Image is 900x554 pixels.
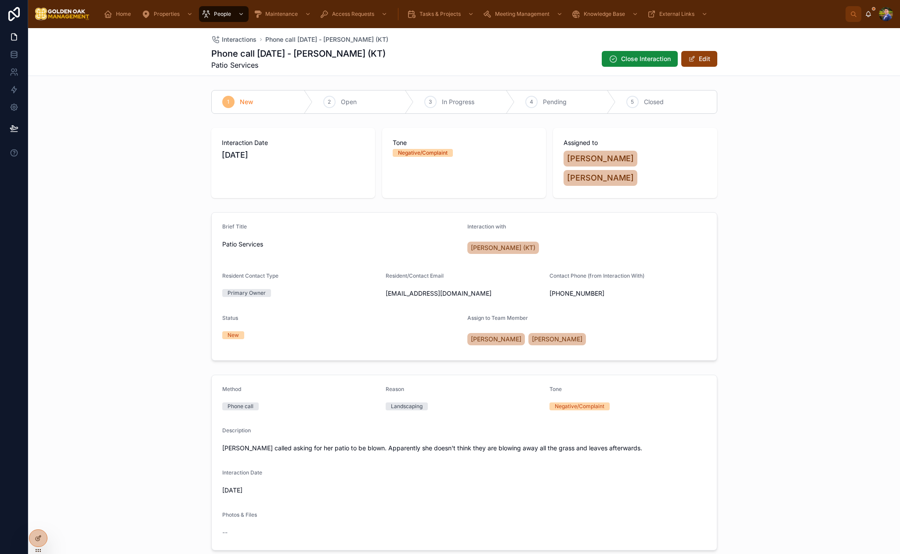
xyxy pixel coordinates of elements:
span: External Links [659,11,694,18]
a: Phone call [DATE] - [PERSON_NAME] (KT) [265,35,388,44]
span: Closed [644,98,664,106]
span: In Progress [442,98,474,106]
span: Interaction with [467,223,506,230]
span: [PERSON_NAME] [567,152,634,165]
span: Resident Contact Type [222,272,278,279]
span: [PERSON_NAME] [567,172,634,184]
span: [EMAIL_ADDRESS][DOMAIN_NAME] [386,289,542,298]
div: Phone call [228,402,253,410]
span: [PERSON_NAME] called asking for her patio to be blown. Apparently she doesn't think they are blow... [222,444,706,453]
span: Assigned to [564,138,706,147]
a: People [199,6,249,22]
span: Reason [386,386,404,392]
a: Properties [139,6,197,22]
span: Interaction Date [222,469,262,476]
span: 4 [530,98,533,105]
span: Tasks & Projects [419,11,461,18]
div: New [228,331,239,339]
div: Primary Owner [228,289,266,297]
span: 3 [429,98,432,105]
span: Description [222,427,251,434]
span: Tone [393,138,535,147]
span: [PERSON_NAME] [471,335,521,344]
span: Patio Services [211,60,386,70]
span: [PHONE_NUMBER] [549,289,665,298]
div: Landscaping [391,402,423,410]
span: Pending [543,98,567,106]
span: Knowledge Base [584,11,625,18]
span: Method [222,386,241,392]
span: Status [222,315,238,321]
span: [DATE] [222,149,365,161]
span: Tone [549,386,562,392]
span: Access Requests [332,11,374,18]
span: 1 [227,98,229,105]
span: Photos & Files [222,511,257,518]
span: Interaction Date [222,138,365,147]
span: Brief Title [222,223,247,230]
span: Properties [154,11,180,18]
span: Open [341,98,357,106]
span: Meeting Management [495,11,549,18]
div: Negative/Complaint [555,402,604,410]
div: Negative/Complaint [398,149,448,157]
a: [PERSON_NAME] [564,170,637,186]
span: Home [116,11,131,18]
button: Close Interaction [602,51,678,67]
a: [PERSON_NAME] (KT) [467,242,539,254]
span: Assign to Team Member [467,315,528,321]
span: Maintenance [265,11,298,18]
span: -- [222,528,228,537]
span: Close Interaction [621,54,671,63]
span: Patio Services [222,240,461,249]
a: Home [101,6,137,22]
a: Access Requests [317,6,392,22]
span: New [240,98,253,106]
a: Tasks & Projects [405,6,478,22]
a: [PERSON_NAME] [467,333,525,345]
span: [PERSON_NAME] [532,335,582,344]
span: Interactions [222,35,257,44]
h1: Phone call [DATE] - [PERSON_NAME] (KT) [211,47,386,60]
a: Knowledge Base [569,6,643,22]
a: [PERSON_NAME] [528,333,586,345]
span: Contact Phone (from Interaction With) [549,272,644,279]
span: [PERSON_NAME] (KT) [471,243,535,252]
a: Maintenance [250,6,315,22]
a: Interactions [211,35,257,44]
span: 5 [631,98,634,105]
span: 2 [328,98,331,105]
span: [DATE] [222,486,338,495]
img: App logo [35,7,90,21]
a: [PERSON_NAME] [564,151,637,167]
button: Edit [681,51,717,67]
a: External Links [644,6,712,22]
a: Meeting Management [480,6,567,22]
div: scrollable content [97,4,846,24]
span: Resident/Contact Email [386,272,444,279]
span: People [214,11,231,18]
